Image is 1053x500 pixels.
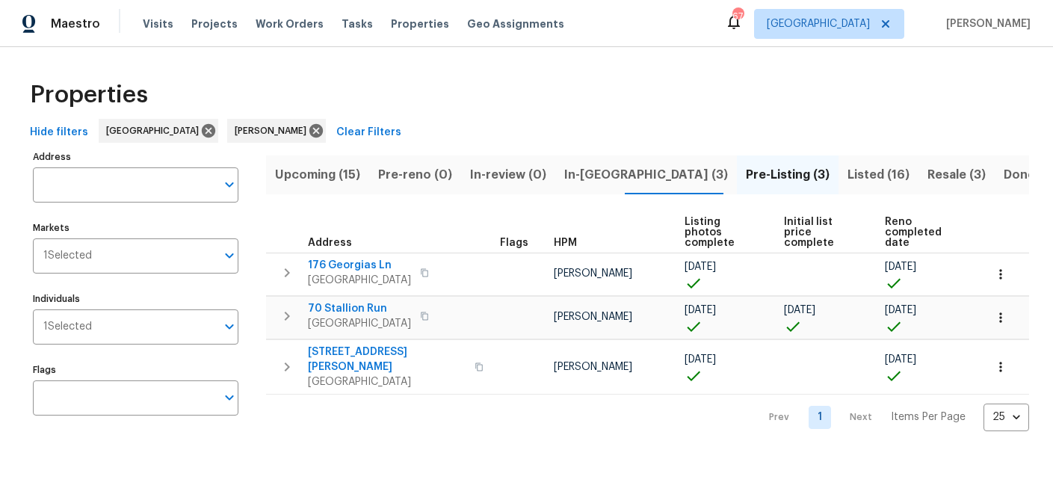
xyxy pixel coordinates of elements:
[885,217,959,248] span: Reno completed date
[336,123,401,142] span: Clear Filters
[554,362,632,372] span: [PERSON_NAME]
[308,301,411,316] span: 70 Stallion Run
[784,305,815,315] span: [DATE]
[308,238,352,248] span: Address
[308,374,466,389] span: [GEOGRAPHIC_DATA]
[391,16,449,31] span: Properties
[219,174,240,195] button: Open
[809,406,831,429] a: Goto page 1
[99,119,218,143] div: [GEOGRAPHIC_DATA]
[191,16,238,31] span: Projects
[554,312,632,322] span: [PERSON_NAME]
[885,262,916,272] span: [DATE]
[732,9,743,24] div: 67
[106,123,205,138] span: [GEOGRAPHIC_DATA]
[847,164,910,185] span: Listed (16)
[24,119,94,146] button: Hide filters
[685,217,759,248] span: Listing photos complete
[219,245,240,266] button: Open
[51,16,100,31] span: Maestro
[330,119,407,146] button: Clear Filters
[219,387,240,408] button: Open
[308,345,466,374] span: [STREET_ADDRESS][PERSON_NAME]
[685,354,716,365] span: [DATE]
[308,273,411,288] span: [GEOGRAPHIC_DATA]
[885,305,916,315] span: [DATE]
[746,164,830,185] span: Pre-Listing (3)
[940,16,1031,31] span: [PERSON_NAME]
[767,16,870,31] span: [GEOGRAPHIC_DATA]
[467,16,564,31] span: Geo Assignments
[275,164,360,185] span: Upcoming (15)
[891,410,966,425] p: Items Per Page
[43,250,92,262] span: 1 Selected
[685,305,716,315] span: [DATE]
[342,19,373,29] span: Tasks
[927,164,986,185] span: Resale (3)
[33,365,238,374] label: Flags
[554,238,577,248] span: HPM
[227,119,326,143] div: [PERSON_NAME]
[378,164,452,185] span: Pre-reno (0)
[470,164,546,185] span: In-review (0)
[33,152,238,161] label: Address
[30,87,148,102] span: Properties
[564,164,728,185] span: In-[GEOGRAPHIC_DATA] (3)
[308,258,411,273] span: 176 Georgias Ln
[885,354,916,365] span: [DATE]
[500,238,528,248] span: Flags
[755,404,1029,431] nav: Pagination Navigation
[43,321,92,333] span: 1 Selected
[219,316,240,337] button: Open
[30,123,88,142] span: Hide filters
[685,262,716,272] span: [DATE]
[784,217,859,248] span: Initial list price complete
[308,316,411,331] span: [GEOGRAPHIC_DATA]
[235,123,312,138] span: [PERSON_NAME]
[256,16,324,31] span: Work Orders
[33,294,238,303] label: Individuals
[143,16,173,31] span: Visits
[554,268,632,279] span: [PERSON_NAME]
[33,223,238,232] label: Markets
[983,398,1029,436] div: 25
